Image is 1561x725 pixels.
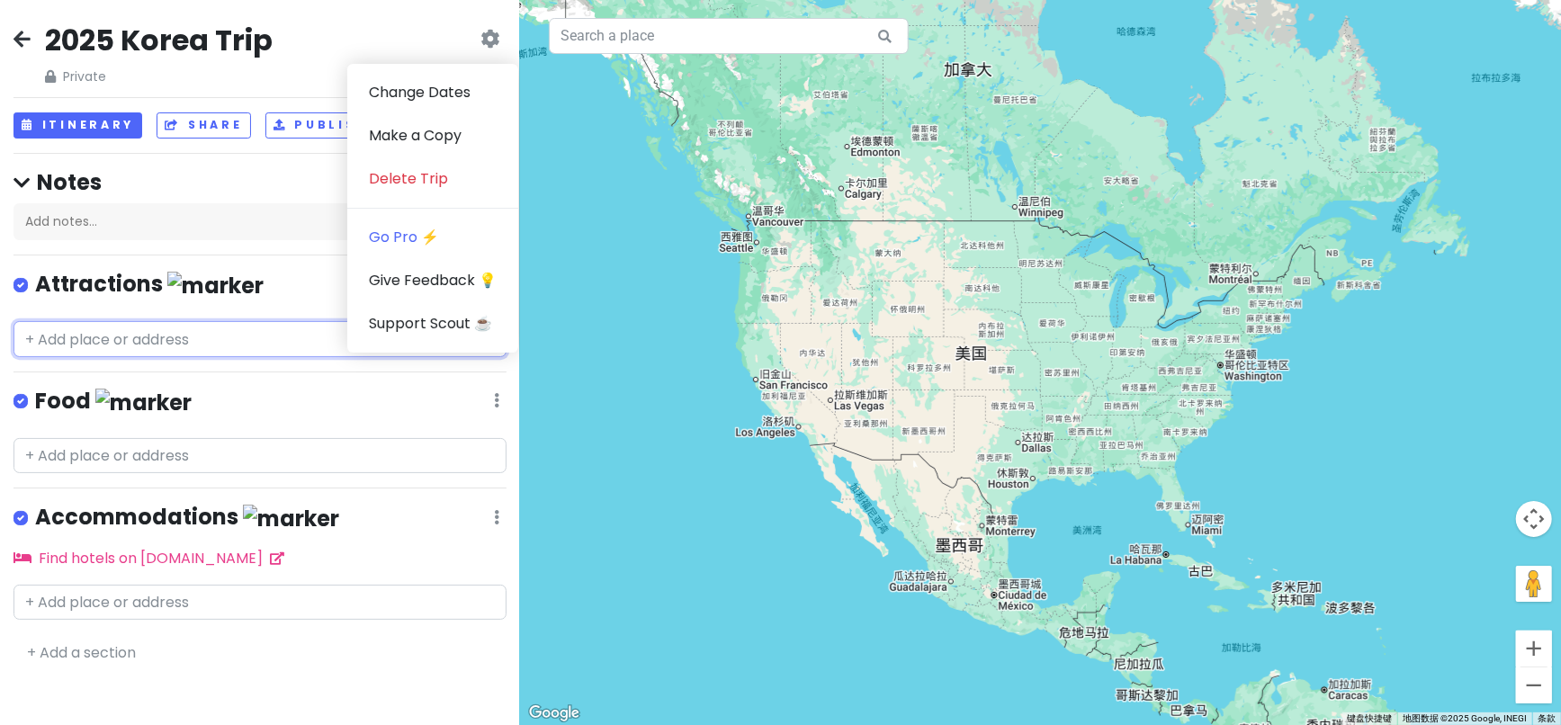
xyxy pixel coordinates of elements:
a: 在 Google 地图中打开此区域（会打开一个新窗口） [525,702,584,725]
div: Add notes... [13,203,507,241]
a: Support Scout ☕️ [347,302,518,345]
button: 放大 [1516,631,1552,667]
a: Change Dates [347,71,518,114]
img: marker [243,505,339,533]
h4: Accommodations [35,503,339,533]
a: Find hotels on [DOMAIN_NAME] [13,548,284,568]
input: + Add place or address [13,438,507,474]
button: Publish [265,112,376,139]
img: marker [95,389,192,416]
a: Delete Trip [347,157,518,201]
span: 地图数据 ©2025 Google, INEGI [1403,713,1527,723]
a: Go Pro ⚡️ [347,216,518,259]
button: 缩小 [1516,667,1552,703]
input: Search a place [549,18,909,54]
a: Make a Copy [347,114,518,157]
h4: Notes [13,168,507,196]
button: Itinerary [13,112,142,139]
button: 将街景小人拖到地图上以打开街景 [1516,566,1552,602]
input: + Add place or address [13,585,507,621]
span: Private [45,67,273,86]
h4: Attractions [35,270,264,300]
h2: 2025 Korea Trip [45,22,273,59]
img: Google [525,702,584,725]
a: 条款 [1538,713,1556,723]
button: Share [157,112,250,139]
a: + Add a section [27,642,136,663]
img: marker [167,272,264,300]
input: + Add place or address [13,321,507,357]
h4: Food [35,387,192,416]
a: Give Feedback 💡 [347,259,518,302]
button: 键盘快捷键 [1347,712,1392,725]
button: 地图镜头控件 [1516,501,1552,537]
